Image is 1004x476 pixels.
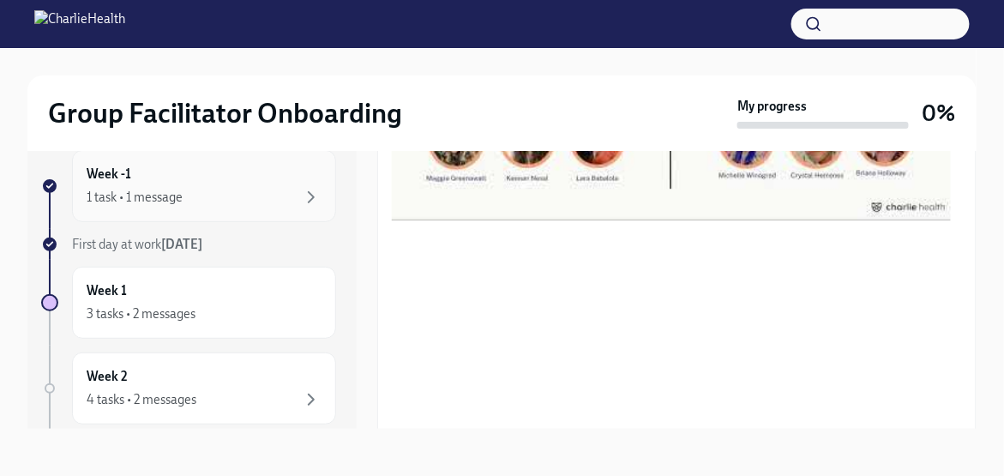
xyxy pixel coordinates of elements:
strong: [DATE] [161,237,202,252]
div: 1 task • 1 message [87,189,183,206]
strong: My progress [737,98,807,115]
span: First day at work [72,237,202,252]
h2: Group Facilitator Onboarding [48,96,402,130]
h3: 0% [923,98,956,129]
a: Week 24 tasks • 2 messages [41,352,336,425]
a: Week 13 tasks • 2 messages [41,267,336,339]
div: 4 tasks • 2 messages [87,391,196,408]
a: Week -11 task • 1 message [41,150,336,222]
div: 3 tasks • 2 messages [87,305,195,322]
h6: Week 2 [87,367,128,386]
a: First day at work[DATE] [41,236,336,253]
img: CharlieHealth [34,10,125,38]
h6: Week -1 [87,165,131,184]
h6: Week 1 [87,281,127,300]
